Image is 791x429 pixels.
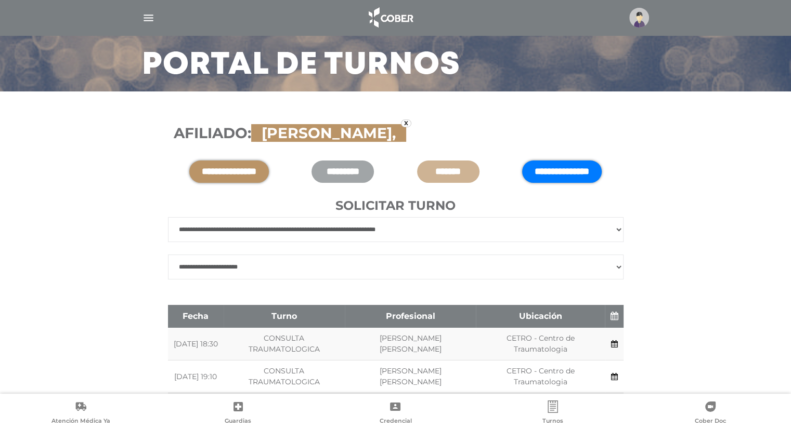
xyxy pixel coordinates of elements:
td: CETRO - Centro de Traumatologia [476,328,605,360]
td: [DATE] 19:10 [168,360,224,393]
a: Agendar turno [611,372,617,381]
span: Turnos [542,417,563,426]
a: Agendar turno [611,339,617,348]
span: Guardias [225,417,251,426]
span: Atención Médica Ya [51,417,110,426]
th: Turno [224,305,345,328]
td: CONSULTA TRAUMATOLOGICA [224,328,345,360]
td: [PERSON_NAME] [PERSON_NAME] [345,360,476,393]
span: Cober Doc [695,417,726,426]
a: Credencial [317,400,474,427]
th: Ubicación [476,305,605,328]
a: Atención Médica Ya [2,400,160,427]
td: [DATE] 18:30 [168,328,224,360]
td: CONSULTA TRAUMATOLOGICA [224,393,345,426]
img: logo_cober_home-white.png [363,5,418,30]
th: Fecha [168,305,224,328]
td: CETRO - Centro de Traumatologia [476,393,605,426]
a: x [401,119,411,127]
h4: Solicitar turno [168,198,624,213]
img: Cober_menu-lines-white.svg [142,11,155,24]
td: [DATE] 19:20 [168,393,224,426]
a: Guardias [160,400,317,427]
td: CETRO - Centro de Traumatologia [476,360,605,393]
td: [PERSON_NAME] [PERSON_NAME] [345,393,476,426]
a: Turnos [474,400,632,427]
th: Profesional [345,305,476,328]
img: profile-placeholder.svg [629,8,649,28]
span: [PERSON_NAME], [256,124,401,142]
h3: Afiliado: [174,125,618,142]
a: Cober Doc [631,400,789,427]
td: [PERSON_NAME] [PERSON_NAME] [345,328,476,360]
span: Credencial [379,417,411,426]
h3: Portal de turnos [142,52,460,79]
td: CONSULTA TRAUMATOLOGICA [224,360,345,393]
